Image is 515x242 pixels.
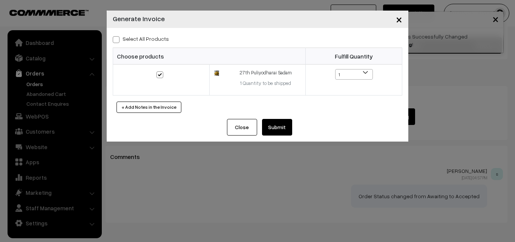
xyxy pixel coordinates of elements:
img: 17588789818183Puli-Sadam1.jpg [214,71,219,76]
h4: Generate Invoice [113,14,165,24]
button: + Add Notes in the Invoice [116,102,181,113]
span: × [396,12,402,26]
button: Close [390,8,408,31]
th: Choose products [113,48,306,65]
div: 1 Quantity to be shipped [230,80,301,87]
th: Fulfill Quantity [306,48,402,65]
label: Select all Products [113,35,169,43]
span: 1 [336,69,372,80]
span: 1 [335,69,373,80]
button: Submit [262,119,292,136]
button: Close [227,119,257,136]
div: 27th Puliyodharai Sadam [230,69,301,77]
